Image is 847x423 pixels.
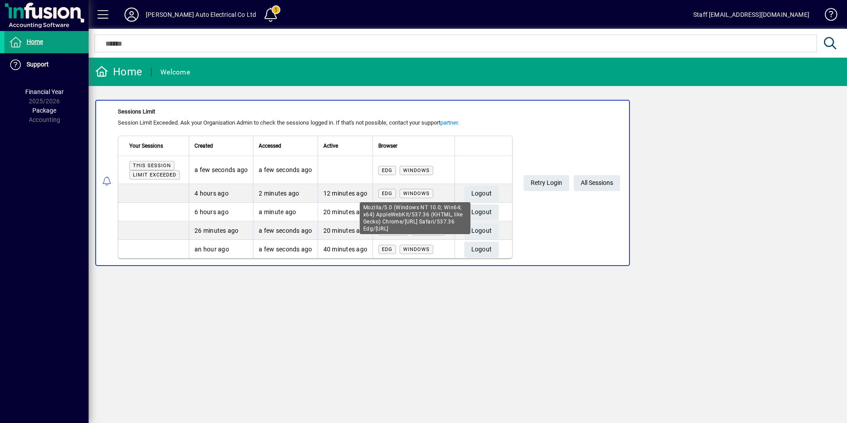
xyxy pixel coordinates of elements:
[378,141,397,151] span: Browser
[194,141,213,151] span: Created
[403,168,430,173] span: Windows
[318,240,373,258] td: 40 minutes ago
[160,65,190,79] div: Welcome
[133,163,171,168] span: This session
[25,88,64,95] span: Financial Year
[464,186,499,202] button: Logout
[464,242,499,258] button: Logout
[440,119,458,126] a: partner
[818,2,836,31] a: Knowledge Base
[189,203,253,221] td: 6 hours ago
[524,175,569,191] button: Retry Login
[118,118,513,127] div: Session Limit Exceeded. Ask your Organisation Admin to check the sessions logged in. If that's no...
[118,107,513,116] div: Sessions Limit
[189,240,253,258] td: an hour ago
[32,107,56,114] span: Package
[89,100,847,266] app-alert-notification-menu-item: Sessions Limit
[146,8,256,22] div: [PERSON_NAME] Auto Electrical Co Ltd
[27,61,49,68] span: Support
[471,223,492,238] span: Logout
[259,141,281,151] span: Accessed
[27,38,43,45] span: Home
[253,203,317,221] td: a minute ago
[129,141,163,151] span: Your Sessions
[253,184,317,203] td: 2 minutes ago
[323,141,338,151] span: Active
[382,247,392,252] span: Edg
[382,191,392,196] span: Edg
[581,176,613,190] span: All Sessions
[253,240,317,258] td: a few seconds ago
[117,7,146,23] button: Profile
[4,54,89,76] a: Support
[382,168,392,173] span: Edg
[403,247,430,252] span: Windows
[189,156,253,184] td: a few seconds ago
[471,205,492,219] span: Logout
[318,184,373,203] td: 12 minutes ago
[531,176,562,190] span: Retry Login
[95,65,142,79] div: Home
[189,184,253,203] td: 4 hours ago
[360,202,470,234] div: Mozilla/5.0 (Windows NT 10.0; Win64; x64) AppleWebKit/537.36 (KHTML, like Gecko) Chrome/[URL] Saf...
[318,203,373,221] td: 20 minutes ago
[133,172,176,178] span: Limit exceeded
[253,156,317,184] td: a few seconds ago
[403,191,430,196] span: Windows
[318,221,373,240] td: 20 minutes ago
[464,204,499,220] button: Logout
[471,242,492,257] span: Logout
[574,175,620,191] a: All Sessions
[189,221,253,240] td: 26 minutes ago
[471,186,492,201] span: Logout
[253,221,317,240] td: a few seconds ago
[464,223,499,239] button: Logout
[693,8,809,22] div: Staff [EMAIL_ADDRESS][DOMAIN_NAME]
